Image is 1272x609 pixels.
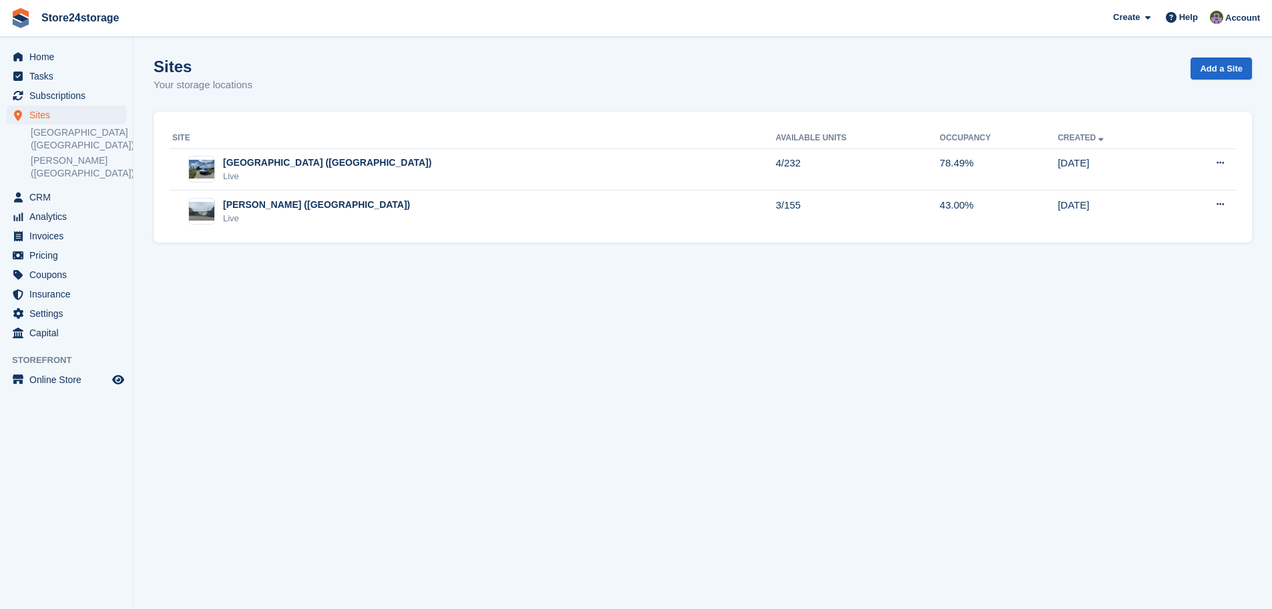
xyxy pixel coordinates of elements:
[31,154,126,180] a: [PERSON_NAME] ([GEOGRAPHIC_DATA])
[7,86,126,105] a: menu
[29,188,110,207] span: CRM
[29,227,110,245] span: Invoices
[29,265,110,284] span: Coupons
[776,128,940,149] th: Available Units
[1191,57,1252,80] a: Add a Site
[7,227,126,245] a: menu
[12,354,133,367] span: Storefront
[223,212,410,225] div: Live
[7,285,126,303] a: menu
[223,156,431,170] div: [GEOGRAPHIC_DATA] ([GEOGRAPHIC_DATA])
[29,47,110,66] span: Home
[1058,133,1106,142] a: Created
[7,67,126,86] a: menu
[7,188,126,207] a: menu
[170,128,776,149] th: Site
[1225,11,1260,25] span: Account
[29,324,110,342] span: Capital
[29,285,110,303] span: Insurance
[7,47,126,66] a: menu
[189,160,214,179] img: Image of Manston Airport (Kent) site
[36,7,125,29] a: Store24storage
[7,246,126,265] a: menu
[939,148,1058,191] td: 78.49%
[776,191,940,232] td: 3/155
[223,170,431,183] div: Live
[11,8,31,28] img: stora-icon-8386f47178a22dfd0bd8f6a31ec36ba5ce8667c1dd55bd0f319d3a0aa187defe.svg
[1058,148,1171,191] td: [DATE]
[223,198,410,212] div: [PERSON_NAME] ([GEOGRAPHIC_DATA])
[29,304,110,323] span: Settings
[7,265,126,284] a: menu
[7,324,126,342] a: menu
[31,126,126,152] a: [GEOGRAPHIC_DATA] ([GEOGRAPHIC_DATA])
[7,370,126,389] a: menu
[939,128,1058,149] th: Occupancy
[29,67,110,86] span: Tasks
[189,202,214,221] img: Image of Warley Brentwood (Essex) site
[776,148,940,191] td: 4/232
[154,78,252,93] p: Your storage locations
[1179,11,1198,24] span: Help
[7,304,126,323] a: menu
[1113,11,1140,24] span: Create
[29,207,110,226] span: Analytics
[154,57,252,76] h1: Sites
[7,207,126,226] a: menu
[29,246,110,265] span: Pricing
[29,370,110,389] span: Online Store
[1210,11,1223,24] img: Jane Welch
[939,191,1058,232] td: 43.00%
[1058,191,1171,232] td: [DATE]
[7,106,126,124] a: menu
[110,372,126,388] a: Preview store
[29,86,110,105] span: Subscriptions
[29,106,110,124] span: Sites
